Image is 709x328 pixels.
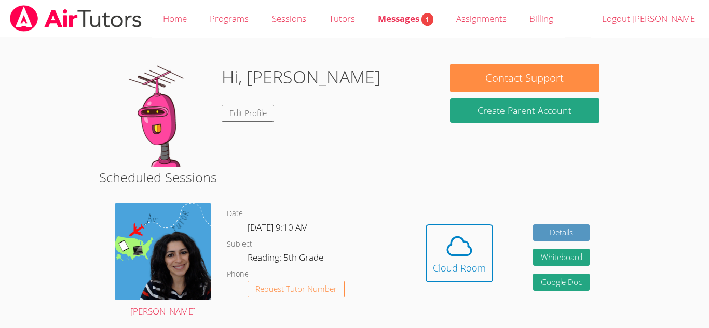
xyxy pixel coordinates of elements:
[450,98,599,123] button: Create Parent Account
[248,250,325,268] dd: Reading: 5th Grade
[248,281,345,298] button: Request Tutor Number
[255,285,337,293] span: Request Tutor Number
[421,13,433,26] span: 1
[533,274,590,291] a: Google Doc
[227,238,252,251] dt: Subject
[426,224,493,282] button: Cloud Room
[222,105,275,122] a: Edit Profile
[248,221,308,233] span: [DATE] 9:10 AM
[227,207,243,220] dt: Date
[222,64,380,90] h1: Hi, [PERSON_NAME]
[450,64,599,92] button: Contact Support
[378,12,433,24] span: Messages
[227,268,249,281] dt: Phone
[9,5,143,32] img: airtutors_banner-c4298cdbf04f3fff15de1276eac7730deb9818008684d7c2e4769d2f7ddbe033.png
[115,203,211,300] img: air%20tutor%20avatar.png
[433,261,486,275] div: Cloud Room
[110,64,213,167] img: default.png
[99,167,610,187] h2: Scheduled Sessions
[115,203,211,319] a: [PERSON_NAME]
[533,249,590,266] button: Whiteboard
[533,224,590,241] a: Details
